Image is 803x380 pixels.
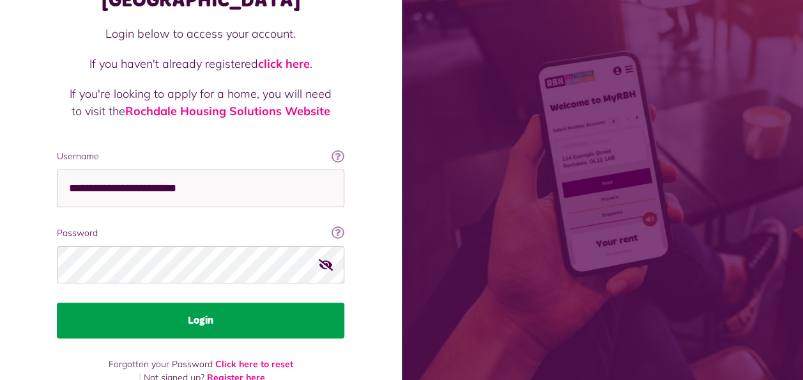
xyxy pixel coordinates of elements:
label: Password [57,226,344,240]
span: Forgotten your Password [109,358,213,370]
p: If you haven't already registered . [70,55,332,72]
p: If you're looking to apply for a home, you will need to visit the [70,85,332,120]
a: Rochdale Housing Solutions Website [125,104,330,118]
p: Login below to access your account. [70,25,332,42]
a: Click here to reset [215,358,293,370]
a: click here [258,56,310,71]
button: Login [57,303,344,338]
label: Username [57,150,344,163]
